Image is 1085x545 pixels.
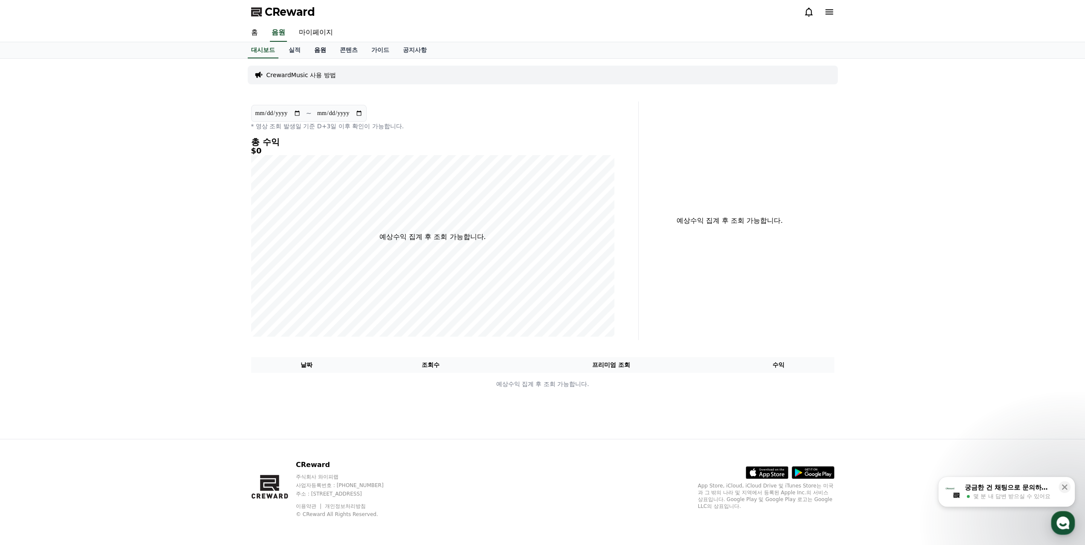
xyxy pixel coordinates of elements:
span: 홈 [27,283,32,290]
h4: 총 수익 [251,137,615,147]
h5: $0 [251,147,615,155]
p: 예상수익 집계 후 조회 가능합니다. [379,232,486,242]
p: * 영상 조회 발생일 기준 D+3일 이후 확인이 가능합니다. [251,122,615,130]
p: © CReward All Rights Reserved. [296,511,400,518]
a: 가이드 [365,42,396,58]
p: 예상수익 집계 후 조회 가능합니다. [645,216,814,226]
a: CReward [251,5,315,19]
a: 마이페이지 [292,24,340,42]
th: 프리미엄 조회 [499,357,723,373]
a: 대화 [56,270,110,291]
p: 사업자등록번호 : [PHONE_NUMBER] [296,482,400,489]
a: 홈 [3,270,56,291]
a: 콘텐츠 [333,42,365,58]
span: CReward [265,5,315,19]
p: 예상수익 집계 후 조회 가능합니다. [252,380,834,389]
p: 주식회사 와이피랩 [296,473,400,480]
span: 대화 [78,283,88,290]
a: 공지사항 [396,42,434,58]
a: 음원 [307,42,333,58]
th: 수익 [723,357,834,373]
p: ~ [306,108,312,118]
p: 주소 : [STREET_ADDRESS] [296,490,400,497]
a: 음원 [270,24,287,42]
span: 설정 [132,283,142,290]
a: 대시보드 [248,42,278,58]
a: 실적 [282,42,307,58]
a: 이용약관 [296,503,323,509]
a: 개인정보처리방침 [325,503,366,509]
a: 홈 [244,24,265,42]
p: CReward [296,460,400,470]
p: App Store, iCloud, iCloud Drive 및 iTunes Store는 미국과 그 밖의 나라 및 지역에서 등록된 Apple Inc.의 서비스 상표입니다. Goo... [698,482,834,510]
a: 설정 [110,270,164,291]
th: 조회수 [362,357,499,373]
a: CrewardMusic 사용 방법 [266,71,336,79]
th: 날짜 [251,357,362,373]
